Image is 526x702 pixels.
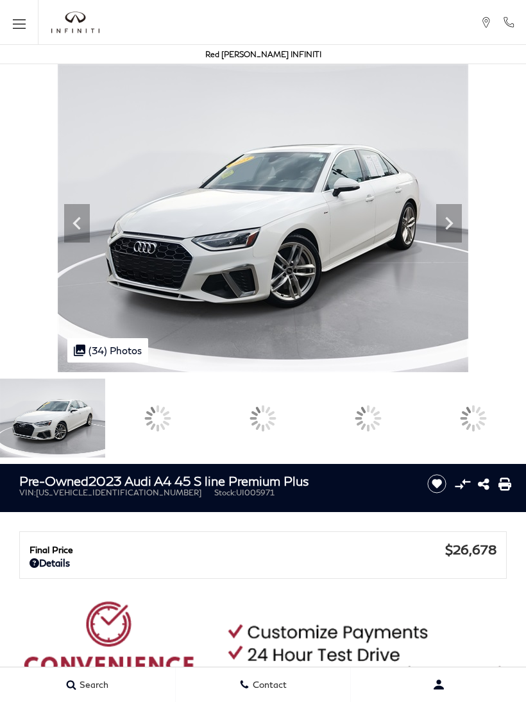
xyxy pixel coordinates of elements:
[236,488,275,497] span: UI005971
[423,474,451,494] button: Save vehicle
[36,488,201,497] span: [US_VEHICLE_IDENTIFICATION_NUMBER]
[453,474,472,493] button: Compare vehicle
[214,488,236,497] span: Stock:
[51,12,99,33] img: INFINITI
[498,476,511,492] a: Print this Pre-Owned 2023 Audi A4 45 S line Premium Plus
[19,488,36,497] span: VIN:
[30,557,496,569] a: Details
[250,680,287,690] span: Contact
[205,49,321,59] a: Red [PERSON_NAME] INFINITI
[30,542,496,557] a: Final Price $26,678
[58,64,468,372] img: Used 2023 Glacier White Metallic Audi 45 S line Premium Plus image 1
[30,544,445,555] span: Final Price
[478,476,489,492] a: Share this Pre-Owned 2023 Audi A4 45 S line Premium Plus
[67,338,148,363] div: (34) Photos
[76,680,108,690] span: Search
[19,474,411,488] h1: 2023 Audi A4 45 S line Premium Plus
[19,473,89,488] strong: Pre-Owned
[445,542,496,557] span: $26,678
[51,12,99,33] a: infiniti
[351,669,526,701] button: user-profile-menu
